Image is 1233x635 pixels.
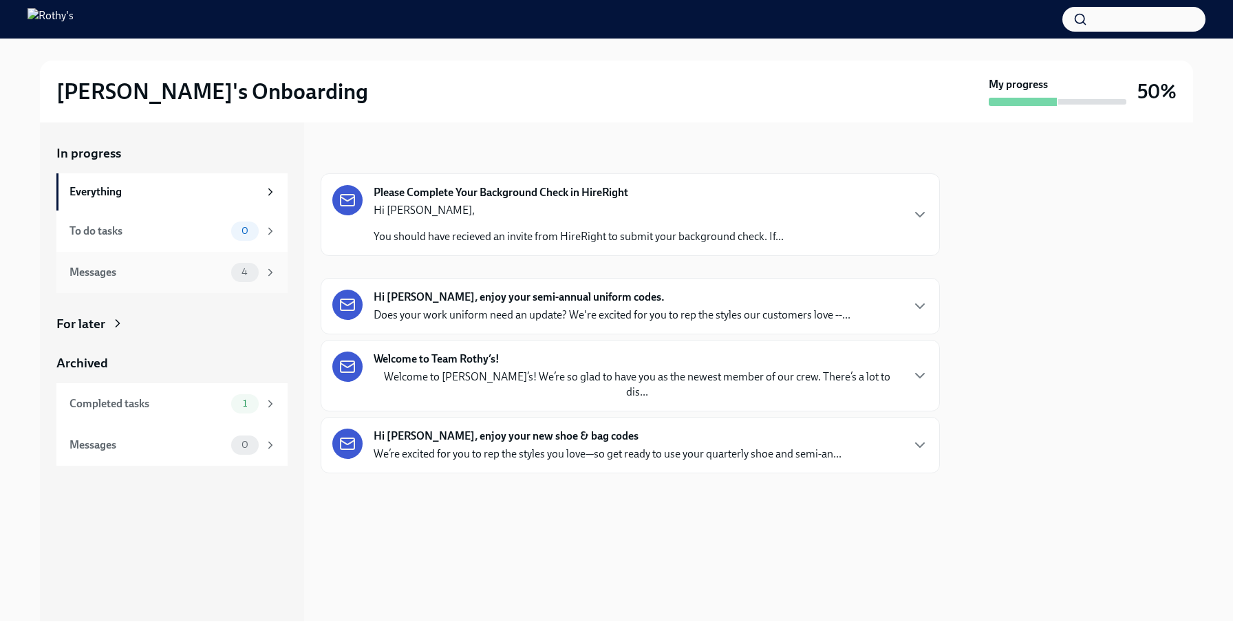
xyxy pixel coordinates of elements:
span: 0 [233,440,257,450]
div: Messages [69,265,226,280]
a: Messages0 [56,424,288,466]
div: Everything [69,184,259,200]
span: 0 [233,226,257,236]
strong: My progress [989,77,1048,92]
div: In progress [321,144,385,162]
div: For later [56,315,105,333]
h2: [PERSON_NAME]'s Onboarding [56,78,368,105]
h3: 50% [1137,79,1177,104]
p: Does your work uniform need an update? We're excited for you to rep the styles our customers love... [374,308,850,323]
div: Messages [69,438,226,453]
strong: Welcome to Team Rothy’s! [374,352,500,367]
p: We’re excited for you to rep the styles you love—so get ready to use your quarterly shoe and semi... [374,446,841,462]
span: 4 [233,267,256,277]
strong: Please Complete Your Background Check in HireRight [374,185,628,200]
a: For later [56,315,288,333]
a: Archived [56,354,288,372]
a: To do tasks0 [56,211,288,252]
a: In progress [56,144,288,162]
p: You should have recieved an invite from HireRight to submit your background check. If... [374,229,784,244]
p: Welcome to [PERSON_NAME]’s! We’re so glad to have you as the newest member of our crew. There’s a... [374,369,901,400]
strong: Hi [PERSON_NAME], enjoy your semi-annual uniform codes. [374,290,665,305]
div: To do tasks [69,224,226,239]
div: Completed tasks [69,396,226,411]
img: Rothy's [28,8,74,30]
a: Messages4 [56,252,288,293]
a: Everything [56,173,288,211]
strong: Hi [PERSON_NAME], enjoy your new shoe & bag codes [374,429,639,444]
span: 1 [235,398,255,409]
a: Completed tasks1 [56,383,288,424]
p: Hi [PERSON_NAME], [374,203,784,218]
